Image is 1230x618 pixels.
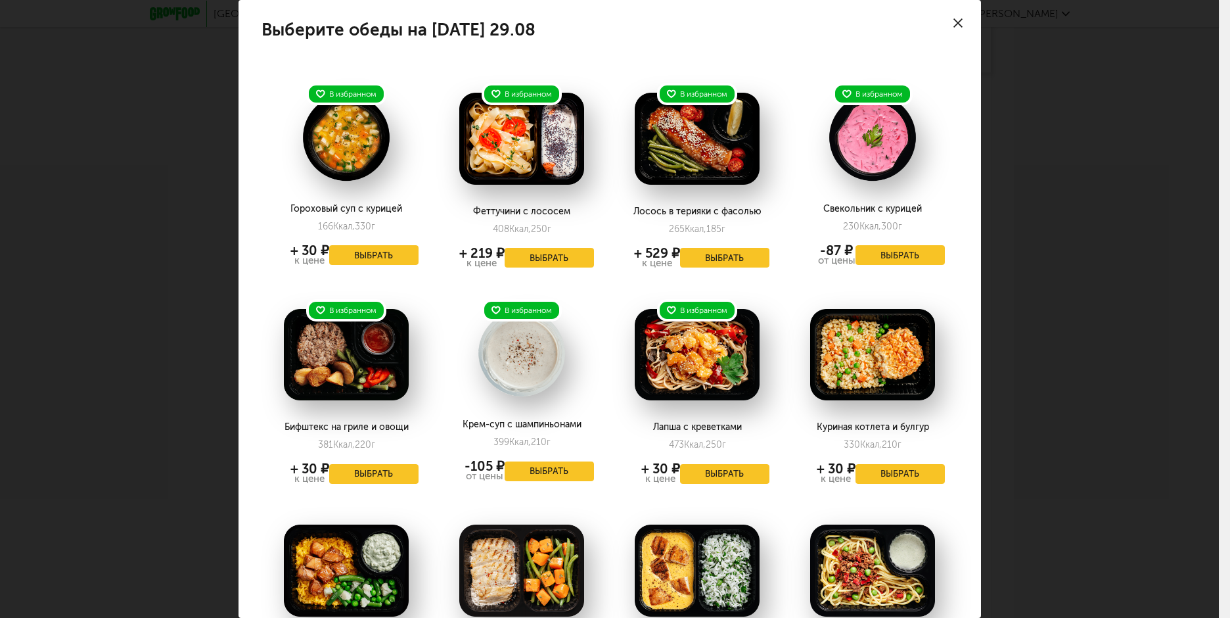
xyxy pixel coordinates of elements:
div: В избранном [832,83,913,105]
span: Ккал, [333,221,355,232]
div: 230 300 [843,221,902,232]
span: г [371,439,375,450]
img: big_N6rXserNhu5ccCnH.png [810,93,935,182]
div: + 529 ₽ [634,248,680,258]
img: big_Ns9lFVSLfk07E0Rm.png [284,525,409,617]
div: к цене [290,474,329,484]
span: г [547,224,551,235]
button: Выбрать [505,462,594,481]
div: от цены [818,256,855,266]
div: 166 330 [318,221,375,232]
div: к цене [817,474,855,484]
div: + 30 ₽ [290,463,329,474]
img: big_vb8k07ucjLYROGFC.png [810,309,935,401]
div: Феттучини с лососем [449,206,593,217]
span: Ккал, [685,224,706,235]
span: г [371,221,375,232]
span: г [898,221,902,232]
div: В избранном [482,83,562,105]
div: + 30 ₽ [817,463,855,474]
img: big_P9psZM8JGlRbFP6x.png [459,525,584,617]
span: Ккал, [859,221,881,232]
div: Крем-суп с шампиньонами [449,419,593,430]
div: + 219 ₽ [459,248,505,258]
div: к цене [459,258,505,268]
div: Гороховый суп с курицей [274,204,418,214]
h4: Выберите обеды на [DATE] 29.08 [262,23,535,37]
button: Выбрать [505,248,594,268]
div: от цены [465,471,505,481]
img: big_9AQQJZ8gryAUOT6w.png [284,309,409,401]
span: Ккал, [684,439,706,450]
button: Выбрать [680,464,769,484]
div: 265 185 [669,224,725,235]
div: 330 210 [844,439,901,450]
div: Куриная котлета и булгур [800,422,944,433]
div: + 30 ₽ [290,245,329,256]
img: big_FgJSr7B3ozDRyQjY.png [810,525,935,617]
div: к цене [634,258,680,268]
span: Ккал, [860,439,882,450]
div: к цене [290,256,329,266]
span: Ккал, [333,439,355,450]
img: big_gCmX0bBp7WDOZyu5.png [635,525,760,617]
span: г [898,439,901,450]
div: 473 250 [669,439,726,450]
div: -105 ₽ [465,461,505,471]
img: big_tEkfRxL7jMyGjdJp.png [635,309,760,401]
img: big_TxNWCx8RgVDEWEc4.png [284,93,409,182]
div: к цене [641,474,680,484]
div: В избранном [657,299,737,321]
div: В избранном [482,299,562,321]
div: Свекольник с курицей [800,204,944,214]
span: Ккал, [509,224,531,235]
div: 408 250 [493,224,551,235]
div: В избранном [306,299,386,321]
div: Лапша с креветками [625,422,769,433]
span: г [721,224,725,235]
span: г [722,439,726,450]
div: 399 210 [493,437,551,448]
div: 381 220 [318,439,375,450]
div: В избранном [657,83,737,105]
button: Выбрать [855,464,945,484]
span: г [547,437,551,448]
div: Бифштекс на гриле и овощи [274,422,418,433]
span: Ккал, [509,437,531,448]
div: -87 ₽ [818,245,855,256]
img: big_zfTIOZEUAEpp1bIA.png [459,93,584,185]
div: Лосось в терияки с фасолью [625,206,769,217]
button: Выбрать [855,245,945,265]
img: big_1tGe9BkyrhqSxuRi.png [459,309,584,398]
button: Выбрать [680,248,769,268]
div: В избранном [306,83,386,105]
button: Выбрать [329,245,419,265]
button: Выбрать [329,464,419,484]
div: + 30 ₽ [641,463,680,474]
img: big_PWyqym2mdqCAeLXC.png [635,93,760,185]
